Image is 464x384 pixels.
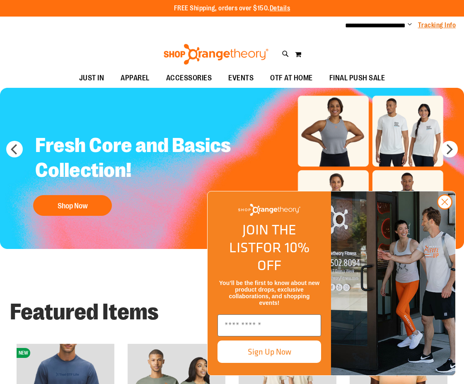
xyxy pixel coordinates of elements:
span: FOR 10% OFF [256,237,309,275]
a: FINAL PUSH SALE [321,69,394,88]
span: ACCESSORIES [166,69,212,87]
span: You’ll be the first to know about new product drops, exclusive collaborations, and shopping events! [219,280,319,306]
button: Shop Now [33,195,112,216]
strong: Featured Items [10,299,159,325]
input: Enter email [217,314,321,336]
img: Shop Orangetheory [238,204,300,216]
button: Close dialog [437,194,452,210]
a: Tracking Info [418,21,456,30]
img: Shop Orangetheory [162,44,270,65]
span: EVENTS [228,69,254,87]
span: APPAREL [121,69,150,87]
span: FINAL PUSH SALE [329,69,385,87]
a: JUST IN [71,69,113,88]
span: JOIN THE LIST [229,219,296,258]
a: Details [270,5,290,12]
button: next [441,141,458,157]
span: OTF AT HOME [270,69,313,87]
button: Sign Up Now [217,341,321,363]
button: Account menu [408,21,412,29]
a: EVENTS [220,69,262,88]
p: FREE Shipping, orders over $150. [174,4,290,13]
div: FLYOUT Form [199,183,464,384]
span: JUST IN [79,69,104,87]
a: Fresh Core and Basics Collection! Shop Now [29,127,250,220]
a: OTF AT HOME [262,69,321,88]
a: ACCESSORIES [158,69,220,88]
button: prev [6,141,23,157]
a: APPAREL [112,69,158,88]
span: NEW [17,348,30,358]
img: Shop Orangtheory [331,191,455,375]
h2: Fresh Core and Basics Collection! [29,127,250,191]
